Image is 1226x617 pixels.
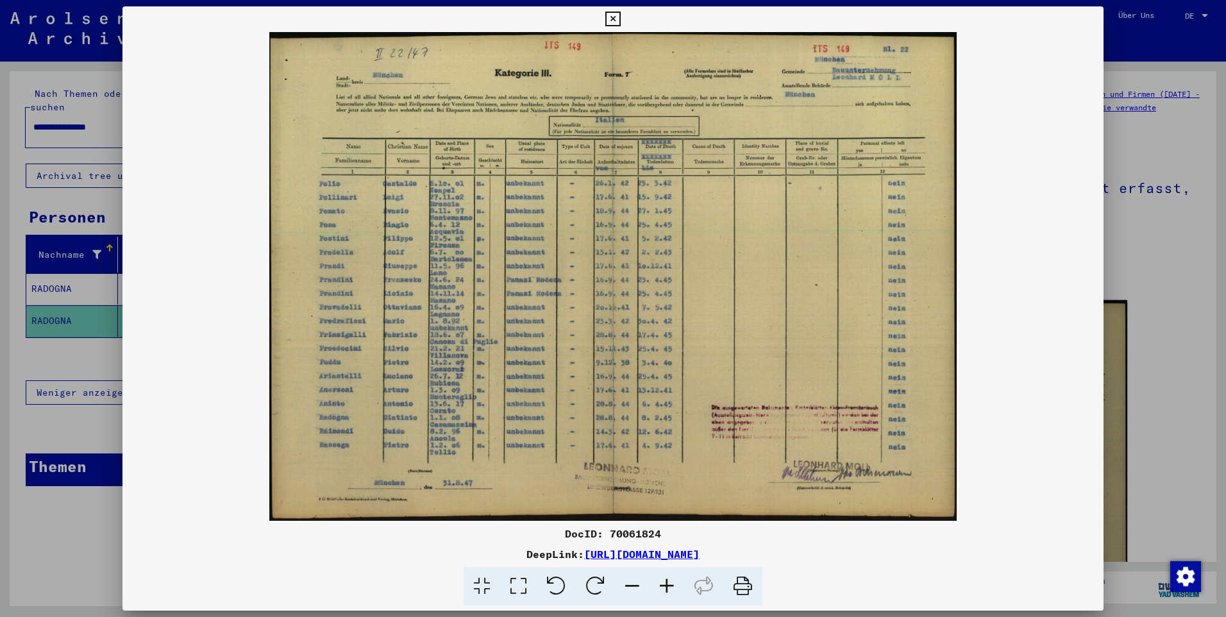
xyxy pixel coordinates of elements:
[1170,561,1200,591] div: Zustimmung ändern
[584,548,700,561] a: [URL][DOMAIN_NAME]
[1170,561,1201,592] img: Zustimmung ändern
[122,546,1104,562] div: DeepLink:
[122,526,1104,541] div: DocID: 70061824
[122,32,1104,521] img: 001.jpg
